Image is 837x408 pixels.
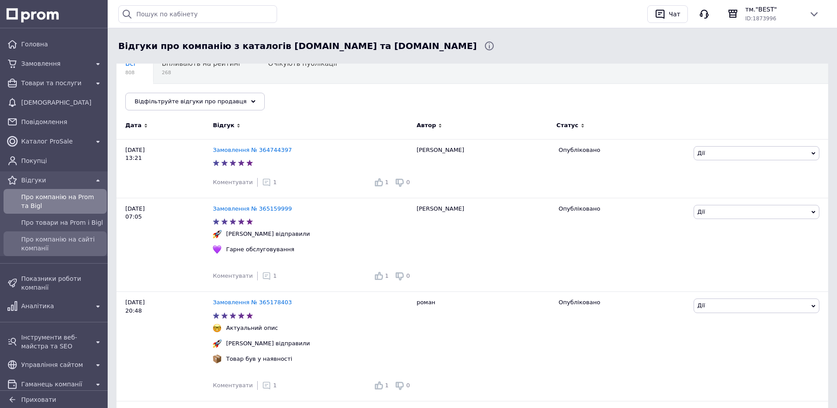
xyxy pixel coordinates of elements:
[125,69,135,76] span: 808
[213,245,221,254] img: :purple_heart:
[559,298,687,306] div: Опубліковано
[417,121,436,129] span: Автор
[647,5,688,23] button: Чат
[21,274,103,292] span: Показники роботи компанії
[116,139,213,198] div: [DATE] 13:21
[213,272,252,279] span: Коментувати
[745,15,776,22] span: ID: 1873996
[116,292,213,401] div: [DATE] 20:48
[385,179,389,185] span: 1
[21,360,89,369] span: Управління сайтом
[21,380,89,389] span: Гаманець компанії
[21,40,103,49] span: Головна
[273,272,277,279] span: 1
[21,79,89,87] span: Товари та послуги
[385,272,389,279] span: 1
[118,5,277,23] input: Пошук по кабінету
[21,193,103,210] span: Про компанію на Prom та Bigl
[224,355,294,363] div: Товар був у наявності
[213,147,292,153] a: Замовлення № 364744397
[698,150,705,156] span: Дії
[21,235,103,253] span: Про компанію на сайті компанії
[213,339,221,348] img: :rocket:
[406,272,410,279] span: 0
[559,205,687,213] div: Опубліковано
[213,382,252,389] div: Коментувати
[21,59,89,68] span: Замовлення
[698,208,705,215] span: Дії
[262,272,277,280] div: 1
[213,324,221,332] img: :nerd_face:
[21,156,103,165] span: Покупці
[213,179,252,185] span: Коментувати
[224,340,312,348] div: [PERSON_NAME] відправили
[118,40,477,53] span: Відгуки про компанію з каталогів Prom.ua та Bigl.ua
[125,121,142,129] span: Дата
[162,60,242,68] span: Впливають на рейтинг
[21,218,103,227] span: Про товари на Prom і Bigl
[21,176,89,185] span: Відгуки
[135,98,247,105] span: Відфільтруйте відгуки про продавця
[213,205,292,212] a: Замовлення № 365159999
[21,333,89,351] span: Інструменти веб-майстра та SEO
[21,117,103,126] span: Повідомлення
[273,179,277,185] span: 1
[116,198,213,292] div: [DATE] 07:05
[406,382,410,389] span: 0
[556,121,578,129] span: Статус
[412,292,554,401] div: роман
[385,382,389,389] span: 1
[213,272,252,280] div: Коментувати
[745,5,802,14] span: тм."BEST"
[21,396,56,403] span: Приховати
[224,324,280,332] div: Актуальний опис
[21,98,103,107] span: [DEMOGRAPHIC_DATA]
[273,382,277,389] span: 1
[125,93,215,101] span: Опубліковані без комен...
[667,8,682,21] div: Чат
[21,137,89,146] span: Каталог ProSale
[213,355,221,363] img: :package:
[406,179,410,185] span: 0
[213,121,234,129] span: Відгук
[698,302,705,309] span: Дії
[268,60,337,68] span: Очікують публікації
[116,84,233,117] div: Опубліковані без коментаря
[412,139,554,198] div: [PERSON_NAME]
[21,302,89,310] span: Аналітика
[224,230,312,238] div: [PERSON_NAME] відправили
[213,382,252,389] span: Коментувати
[213,230,221,238] img: :rocket:
[162,69,242,76] span: 268
[213,299,292,306] a: Замовлення № 365178403
[125,60,135,68] span: Всі
[213,178,252,186] div: Коментувати
[224,246,296,253] div: Гарне обслуговування
[412,198,554,292] div: [PERSON_NAME]
[559,146,687,154] div: Опубліковано
[262,178,277,187] div: 1
[262,381,277,390] div: 1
